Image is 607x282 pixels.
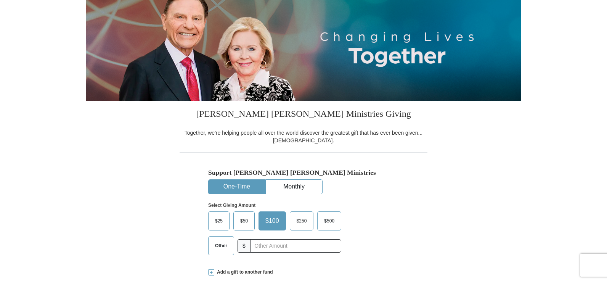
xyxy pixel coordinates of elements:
[293,215,311,227] span: $250
[236,215,252,227] span: $50
[266,180,322,194] button: Monthly
[250,239,341,253] input: Other Amount
[211,240,231,251] span: Other
[238,239,251,253] span: $
[208,203,255,208] strong: Select Giving Amount
[209,180,265,194] button: One-Time
[208,169,399,177] h5: Support [PERSON_NAME] [PERSON_NAME] Ministries
[180,129,427,144] div: Together, we're helping people all over the world discover the greatest gift that has ever been g...
[180,101,427,129] h3: [PERSON_NAME] [PERSON_NAME] Ministries Giving
[320,215,338,227] span: $500
[262,215,283,227] span: $100
[211,215,226,227] span: $25
[214,269,273,276] span: Add a gift to another fund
